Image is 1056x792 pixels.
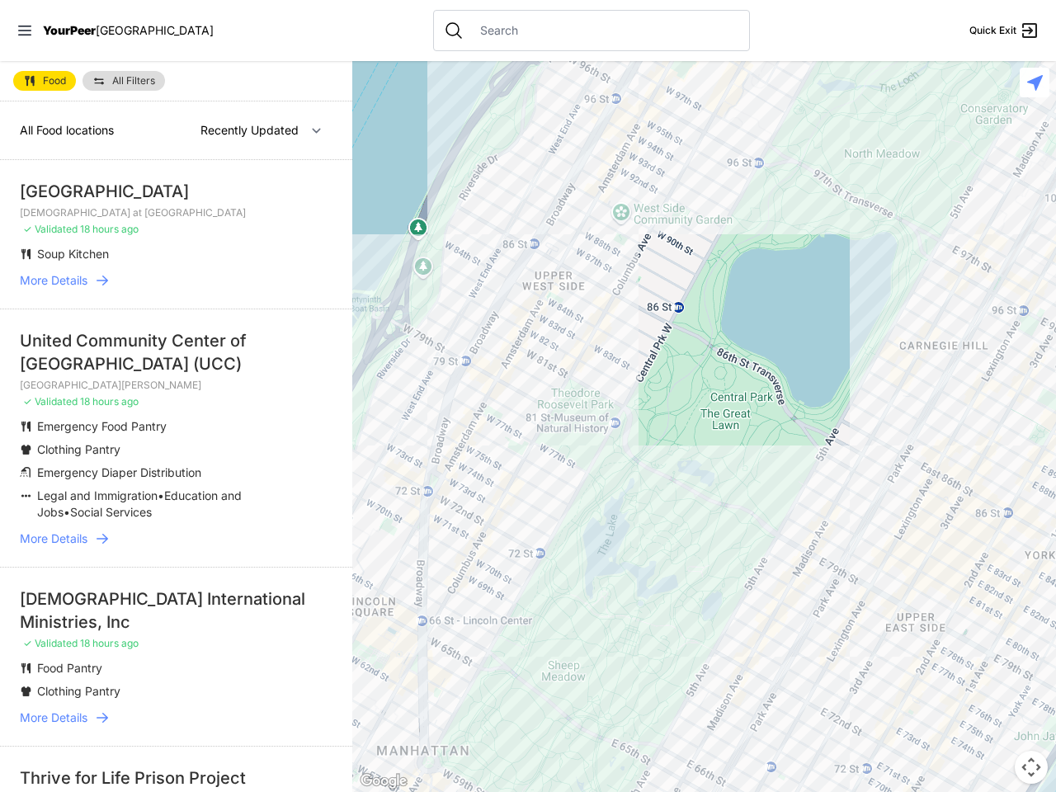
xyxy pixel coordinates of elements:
[13,71,76,91] a: Food
[20,206,332,219] p: [DEMOGRAPHIC_DATA] at [GEOGRAPHIC_DATA]
[20,272,332,289] a: More Details
[23,395,78,408] span: ✓ Validated
[20,180,332,203] div: [GEOGRAPHIC_DATA]
[20,766,332,790] div: Thrive for Life Prison Project
[43,26,214,35] a: YourPeer[GEOGRAPHIC_DATA]
[20,123,114,137] span: All Food locations
[158,488,164,502] span: •
[70,505,152,519] span: Social Services
[37,419,167,433] span: Emergency Food Pantry
[356,771,411,792] a: Open this area in Google Maps (opens a new window)
[969,24,1016,37] span: Quick Exit
[969,21,1039,40] a: Quick Exit
[82,71,165,91] a: All Filters
[37,661,102,675] span: Food Pantry
[20,587,332,634] div: [DEMOGRAPHIC_DATA] International Ministries, Inc
[96,23,214,37] span: [GEOGRAPHIC_DATA]
[37,442,120,456] span: Clothing Pantry
[37,684,120,698] span: Clothing Pantry
[20,272,87,289] span: More Details
[23,223,78,235] span: ✓ Validated
[356,771,411,792] img: Google
[20,530,87,547] span: More Details
[80,223,139,235] span: 18 hours ago
[1015,751,1048,784] button: Map camera controls
[20,709,87,726] span: More Details
[80,395,139,408] span: 18 hours ago
[20,530,332,547] a: More Details
[37,488,158,502] span: Legal and Immigration
[23,637,78,649] span: ✓ Validated
[37,465,201,479] span: Emergency Diaper Distribution
[80,637,139,649] span: 18 hours ago
[43,23,96,37] span: YourPeer
[470,22,739,39] input: Search
[37,247,109,261] span: Soup Kitchen
[20,709,332,726] a: More Details
[64,505,70,519] span: •
[43,76,66,86] span: Food
[20,379,332,392] p: [GEOGRAPHIC_DATA][PERSON_NAME]
[20,329,332,375] div: United Community Center of [GEOGRAPHIC_DATA] (UCC)
[112,76,155,86] span: All Filters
